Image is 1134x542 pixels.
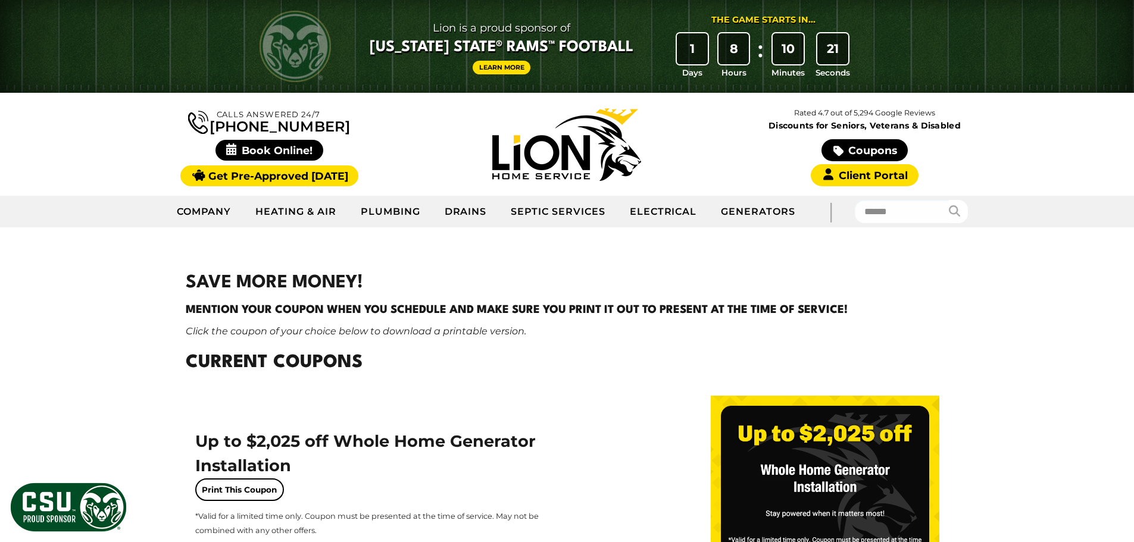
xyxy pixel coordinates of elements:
[718,121,1011,130] span: Discounts for Seniors, Veterans & Disabled
[773,33,804,64] div: 10
[195,431,536,475] span: Up to $2,025 off Whole Home Generator Installation
[186,302,949,318] h4: Mention your coupon when you schedule and make sure you print it out to present at the time of se...
[195,478,284,501] a: Print This Coupon
[186,325,526,337] em: Click the coupon of your choice below to download a printable version.
[709,197,807,227] a: Generators
[186,350,949,377] h2: Current Coupons
[492,108,641,181] img: Lion Home Service
[816,67,850,79] span: Seconds
[817,33,848,64] div: 21
[243,197,348,227] a: Heating & Air
[718,33,749,64] div: 8
[370,37,633,58] span: [US_STATE] State® Rams™ Football
[260,11,331,82] img: CSU Rams logo
[711,14,816,27] div: The Game Starts in...
[771,67,805,79] span: Minutes
[370,18,633,37] span: Lion is a proud sponsor of
[682,67,702,79] span: Days
[215,140,323,161] span: Book Online!
[180,165,358,186] a: Get Pre-Approved [DATE]
[618,197,710,227] a: Electrical
[165,197,244,227] a: Company
[473,61,531,74] a: Learn More
[716,106,1013,120] p: Rated 4.7 out of 5,294 Google Reviews
[433,197,499,227] a: Drains
[807,196,855,227] div: |
[821,139,907,161] a: Coupons
[499,197,617,227] a: Septic Services
[754,33,766,79] div: :
[811,164,918,186] a: Client Portal
[349,197,433,227] a: Plumbing
[195,512,539,535] span: *Valid for a limited time only. Coupon must be presented at the time of service. May not be combi...
[188,108,350,134] a: [PHONE_NUMBER]
[186,274,363,292] strong: SAVE MORE MONEY!
[677,33,708,64] div: 1
[9,481,128,533] img: CSU Sponsor Badge
[721,67,746,79] span: Hours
